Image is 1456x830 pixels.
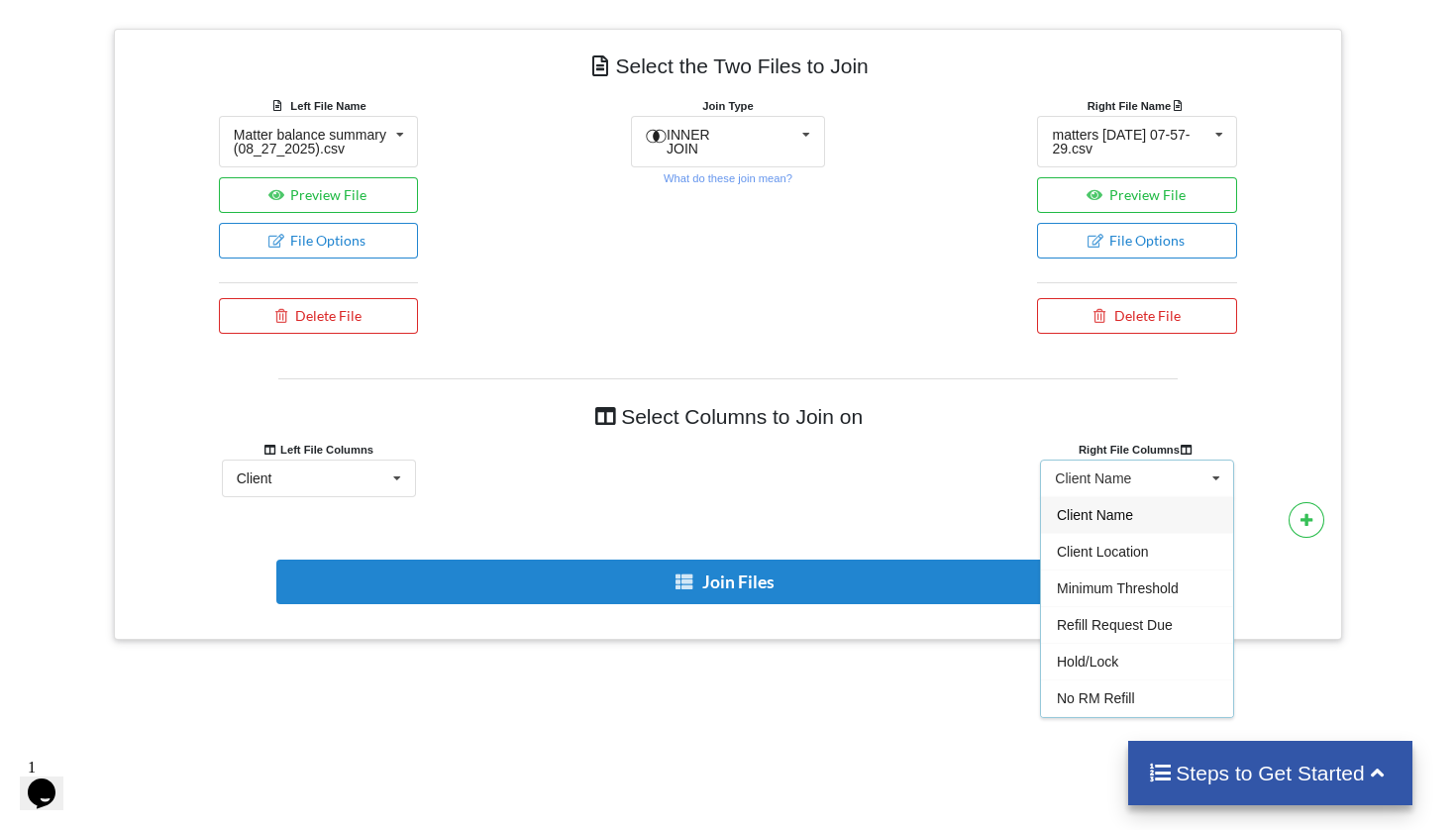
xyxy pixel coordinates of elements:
h4: Select the Two Files to Join [129,44,1327,88]
b: Join Type [702,100,753,112]
span: INNER JOIN [667,127,710,156]
span: Client Location [1057,544,1149,560]
b: Left File Columns [263,444,373,456]
span: Hold/Lock [1057,654,1118,670]
button: File Options [1037,223,1237,259]
b: Left File Name [290,100,365,112]
h4: Select Columns to Join on [278,394,1178,439]
small: What do these join mean? [664,172,792,184]
div: Client [237,471,272,485]
b: Right File Name [1088,100,1188,112]
div: Matter balance summary (08_27_2025).csv [234,128,388,156]
button: File Options [219,223,419,259]
span: Minimum Threshold [1057,580,1179,596]
span: No RM Refill [1057,690,1135,706]
iframe: chat widget [20,751,83,810]
h4: Steps to Get Started [1148,761,1393,785]
span: Client Name [1057,507,1133,523]
b: Right File Columns [1079,444,1196,456]
span: Refill Request Due [1057,617,1173,633]
button: Delete File [219,298,419,334]
button: Delete File [1037,298,1237,334]
div: Client Name [1055,471,1131,485]
div: matters [DATE] 07-57-29.csv [1052,128,1206,156]
button: Preview File [1037,177,1237,213]
button: Preview File [219,177,419,213]
button: Join Files [276,560,1176,604]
